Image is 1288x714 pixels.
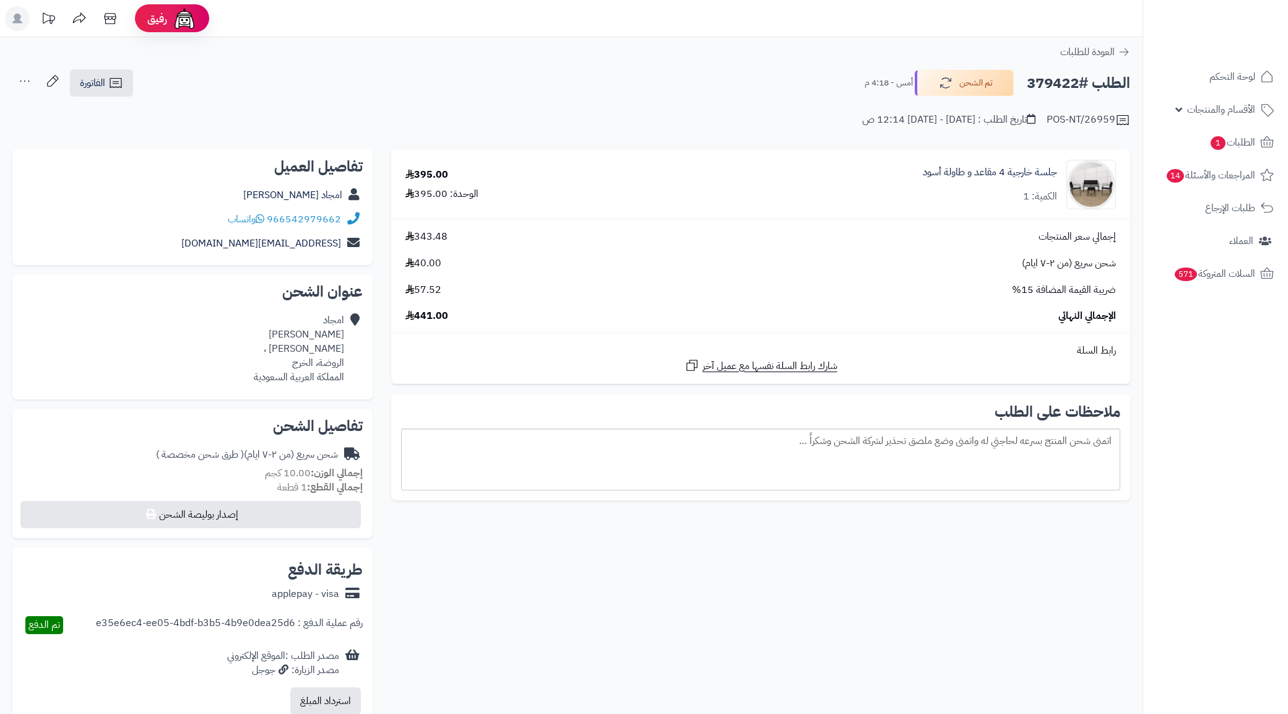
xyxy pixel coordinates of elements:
[1209,68,1255,85] span: لوحة التحكم
[277,480,363,495] small: 1 قطعة
[181,236,341,251] a: [EMAIL_ADDRESS][DOMAIN_NAME]
[307,480,363,495] strong: إجمالي القطع:
[80,76,105,90] span: الفاتورة
[265,466,363,481] small: 10.00 كجم
[1060,45,1130,59] a: العودة للطلبات
[1174,268,1197,282] span: 571
[156,447,244,462] span: ( طرق شحن مخصصة )
[1151,62,1281,92] a: لوحة التحكم
[685,358,837,373] a: شارك رابط السلة نفسها مع عميل آخر
[288,562,363,577] h2: طريقة الدفع
[22,159,363,174] h2: تفاصيل العميل
[1060,45,1115,59] span: العودة للطلبات
[401,429,1120,490] div: اتمنى شحن المنتج بسرعه لحاجتي له واتمنى وضع ملصق تحذير لشركة الشحن وشكراً …
[22,284,363,299] h2: عنوان الشحن
[172,6,197,31] img: ai-face.png
[20,501,361,528] button: إصدار بوليصة الشحن
[1204,27,1276,53] img: logo-2.png
[1027,71,1130,96] h2: الطلب #379422
[1022,256,1116,271] span: شحن سريع (من ٢-٧ ايام)
[96,616,363,634] div: رقم عملية الدفع : e35e6ec4-ee05-4bdf-b3b5-4b9e0dea25d6
[923,165,1057,180] a: جلسة خارجية 4 مقاعد و طاولة أسود
[1205,199,1255,217] span: طلبات الإرجاع
[1165,167,1255,184] span: المراجعات والأسئلة
[401,404,1120,419] h2: ملاحظات على الطلب
[1151,193,1281,223] a: طلبات الإرجاع
[272,587,339,601] div: applepay - visa
[1039,230,1116,244] span: إجمالي سعر المنتجات
[1151,128,1281,157] a: الطلبات1
[254,313,344,384] div: امجاد [PERSON_NAME] [PERSON_NAME] ، الروضة، الخرج المملكة العربية السعودية
[862,113,1035,127] div: تاريخ الطلب : [DATE] - [DATE] 12:14 ص
[405,230,447,244] span: 343.48
[70,69,133,97] a: الفاتورة
[915,70,1014,96] button: تم الشحن
[156,448,338,462] div: شحن سريع (من ٢-٧ ايام)
[227,663,339,677] div: مصدر الزيارة: جوجل
[243,188,342,202] a: امجاد [PERSON_NAME]
[1047,113,1130,128] div: POS-NT/26959
[228,212,264,227] a: واتساب
[396,344,1125,358] div: رابط السلة
[405,187,478,201] div: الوحدة: 395.00
[405,309,448,323] span: 441.00
[1151,259,1281,289] a: السلات المتروكة571
[1058,309,1116,323] span: الإجمالي النهائي
[405,256,441,271] span: 40.00
[1023,189,1057,204] div: الكمية: 1
[33,6,64,34] a: تحديثات المنصة
[1151,226,1281,256] a: العملاء
[1173,265,1255,282] span: السلات المتروكة
[865,77,913,89] small: أمس - 4:18 م
[28,617,60,632] span: تم الدفع
[1151,160,1281,190] a: المراجعات والأسئلة14
[405,283,441,297] span: 57.52
[227,649,339,677] div: مصدر الطلب :الموقع الإلكتروني
[147,11,167,26] span: رفيق
[702,359,837,373] span: شارك رابط السلة نفسها مع عميل آخر
[1012,283,1116,297] span: ضريبة القيمة المضافة 15%
[1209,134,1255,151] span: الطلبات
[1167,169,1185,183] span: 14
[311,466,363,481] strong: إجمالي الوزن:
[1229,232,1253,250] span: العملاء
[1211,136,1226,150] span: 1
[405,168,448,182] div: 395.00
[1067,160,1115,209] img: 1752406678-1-90x90.jpg
[22,419,363,433] h2: تفاصيل الشحن
[1187,101,1255,118] span: الأقسام والمنتجات
[267,212,341,227] a: 966542979662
